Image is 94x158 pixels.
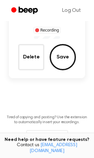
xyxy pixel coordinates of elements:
div: Recording [34,27,61,34]
button: Delete Audio Record [18,44,44,70]
p: Tired of copying and pasting? Use the extension to automatically insert your recordings. [5,115,89,125]
button: Save Audio Record [50,44,76,70]
a: [EMAIL_ADDRESS][DOMAIN_NAME] [30,143,77,153]
span: Contact us [4,143,90,154]
a: Log Out [56,3,87,18]
a: Beep [7,4,44,17]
